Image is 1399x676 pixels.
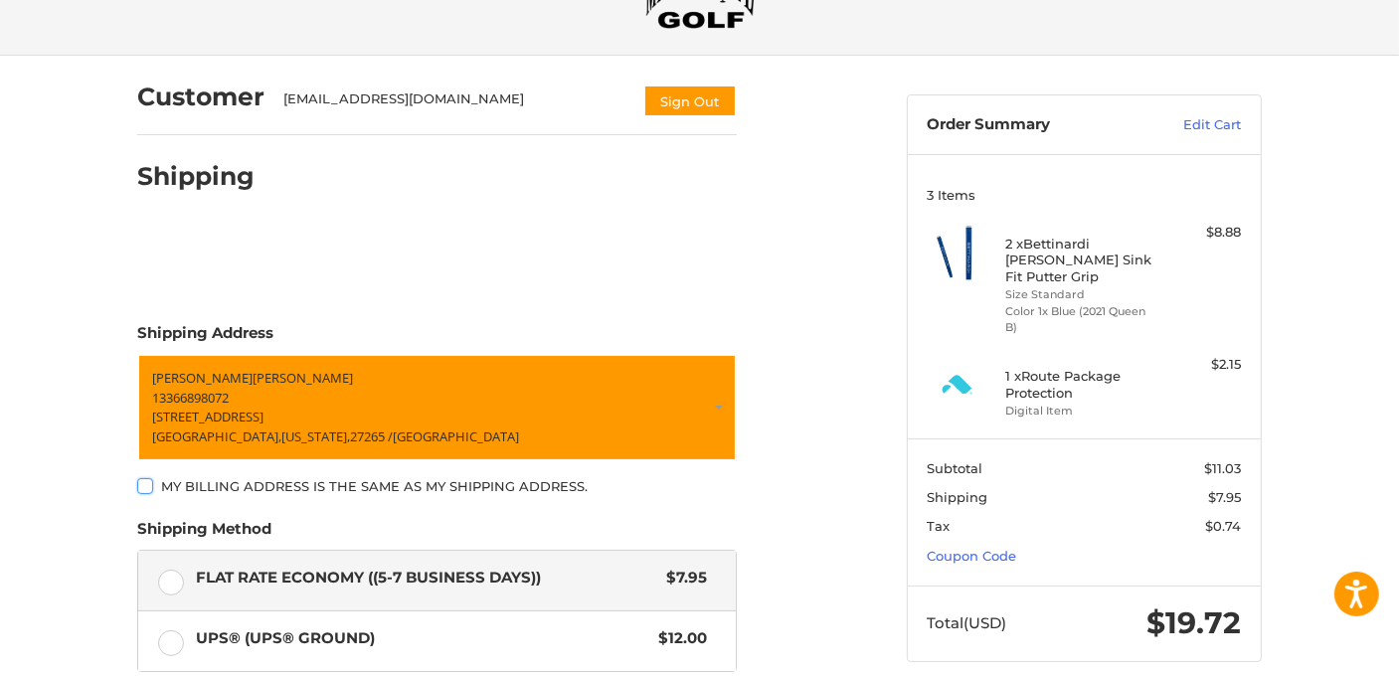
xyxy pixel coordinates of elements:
[137,322,273,354] legend: Shipping Address
[1147,604,1242,641] span: $19.72
[1163,355,1242,375] div: $2.15
[137,478,737,494] label: My billing address is the same as my shipping address.
[152,408,263,425] span: [STREET_ADDRESS]
[1163,223,1242,243] div: $8.88
[1205,460,1242,476] span: $11.03
[253,369,353,387] span: [PERSON_NAME]
[350,426,393,444] span: 27265 /
[1006,403,1158,420] li: Digital Item
[137,354,737,461] a: Enter or select a different address
[152,369,253,387] span: [PERSON_NAME]
[197,627,649,650] span: UPS® (UPS® Ground)
[1209,489,1242,505] span: $7.95
[1006,303,1158,336] li: Color 1x Blue (2021 Queen B)
[928,518,951,534] span: Tax
[928,613,1007,632] span: Total (USD)
[137,161,255,192] h2: Shipping
[928,460,983,476] span: Subtotal
[928,115,1141,135] h3: Order Summary
[1006,236,1158,284] h4: 2 x Bettinardi [PERSON_NAME] Sink Fit Putter Grip
[928,548,1017,564] a: Coupon Code
[137,518,271,550] legend: Shipping Method
[393,426,519,444] span: [GEOGRAPHIC_DATA]
[1141,115,1242,135] a: Edit Cart
[643,84,737,117] button: Sign Out
[284,89,624,117] div: [EMAIL_ADDRESS][DOMAIN_NAME]
[928,187,1242,203] h3: 3 Items
[928,489,988,505] span: Shipping
[656,567,707,590] span: $7.95
[1006,286,1158,303] li: Size Standard
[1006,368,1158,401] h4: 1 x Route Package Protection
[152,388,229,406] span: 13366898072
[152,426,281,444] span: [GEOGRAPHIC_DATA],
[197,567,657,590] span: Flat Rate Economy ((5-7 Business Days))
[137,82,264,112] h2: Customer
[1206,518,1242,534] span: $0.74
[281,426,350,444] span: [US_STATE],
[648,627,707,650] span: $12.00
